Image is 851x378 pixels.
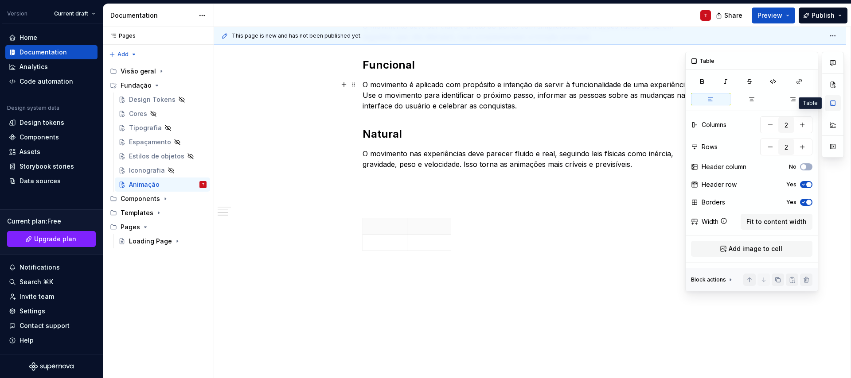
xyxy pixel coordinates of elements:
div: Components [121,194,160,203]
button: Share [711,8,748,23]
a: Assets [5,145,98,159]
div: Templates [121,208,153,217]
div: Cores [129,109,147,118]
button: Contact support [5,319,98,333]
div: Documentation [110,11,194,20]
a: Upgrade plan [7,231,96,247]
div: Analytics [20,62,48,71]
h2: Natural [363,127,698,141]
div: Templates [106,206,210,220]
a: Documentation [5,45,98,59]
button: Search ⌘K [5,275,98,289]
div: Assets [20,147,40,156]
span: Preview [757,11,782,20]
div: T [704,12,707,19]
button: Publish [799,8,847,23]
div: Notifications [20,263,60,272]
span: Upgrade plan [34,235,76,243]
a: Loading Page [115,234,210,248]
button: Current draft [50,8,99,20]
span: Share [724,11,742,20]
div: T [202,180,204,189]
span: Add [117,51,129,58]
button: Help [5,333,98,347]
a: Code automation [5,74,98,89]
a: Storybook stories [5,159,98,174]
div: Components [20,133,59,142]
div: Design tokens [20,118,64,127]
a: Components [5,130,98,144]
div: Fundação [106,78,210,93]
a: Design tokens [5,116,98,130]
button: Preview [752,8,795,23]
div: Animação [129,180,160,189]
a: Home [5,31,98,45]
div: Iconografia [129,166,165,175]
div: Data sources [20,177,61,185]
h2: Funcional [363,58,698,72]
span: Publish [812,11,835,20]
span: This page is new and has not been published yet. [232,32,362,39]
div: Pages [106,220,210,234]
div: Espaçamento [129,138,171,147]
div: Search ⌘K [20,278,53,286]
div: Visão geral [121,67,156,76]
button: Notifications [5,260,98,274]
div: Documentation [20,48,67,57]
div: Fundação [121,81,152,90]
a: Iconografia [115,163,210,177]
div: Page tree [106,64,210,248]
a: Design Tokens [115,93,210,107]
div: Estilos de objetos [129,152,184,161]
div: Pages [106,32,136,39]
div: Visão geral [106,64,210,78]
a: Settings [5,304,98,318]
p: O movimento nas experiências deve parecer fluido e real, seguindo leis físicas como inércia, grav... [363,148,698,170]
button: Add [106,48,140,61]
div: Tipografia [129,123,162,132]
div: Code automation [20,77,73,86]
div: Contact support [20,321,70,330]
div: Storybook stories [20,162,74,171]
a: Estilos de objetos [115,149,210,163]
a: Invite team [5,289,98,304]
a: Cores [115,107,210,121]
div: Loading Page [129,237,172,246]
a: Espaçamento [115,135,210,149]
a: Data sources [5,174,98,188]
div: Settings [20,307,45,316]
p: O movimento é aplicado com propósito e intenção de servir à funcionalidade de uma experiência. Us... [363,79,698,111]
div: Home [20,33,37,42]
div: Components [106,192,210,206]
a: AnimaçãoT [115,177,210,192]
div: Table [799,97,822,109]
div: Design system data [7,104,59,112]
a: Tipografia [115,121,210,135]
div: Help [20,336,34,345]
div: Pages [121,223,140,231]
span: Current draft [54,10,88,17]
div: Design Tokens [129,95,176,104]
svg: Supernova Logo [29,362,74,371]
div: Invite team [20,292,54,301]
div: Version [7,10,27,17]
div: Current plan : Free [7,217,96,226]
a: Analytics [5,60,98,74]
